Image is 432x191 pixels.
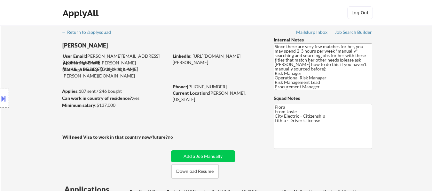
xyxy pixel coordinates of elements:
strong: LinkedIn: [173,53,192,59]
button: Add a Job Manually [171,150,235,162]
a: [URL][DOMAIN_NAME][PERSON_NAME] [173,53,240,65]
div: [EMAIL_ADDRESS][PERSON_NAME][DOMAIN_NAME] [62,66,169,79]
div: [PERSON_NAME] [62,41,194,49]
div: Squad Notes [274,95,372,101]
div: [PHONE_NUMBER] [173,84,263,90]
div: Internal Notes [274,37,372,43]
div: ← Return to /applysquad [62,30,117,34]
div: [PERSON_NAME], [US_STATE] [173,90,263,102]
a: ← Return to /applysquad [62,30,117,36]
button: Download Resume [171,164,219,179]
div: 187 sent / 246 bought [62,88,169,94]
strong: Will need Visa to work in that country now/future?: [62,134,169,140]
div: Job Search Builder [335,30,372,34]
button: Log Out [347,6,373,19]
strong: Phone: [173,84,187,89]
div: [PERSON_NAME][EMAIL_ADDRESS][DOMAIN_NAME] [63,60,169,72]
a: Mailslurp Inbox [296,30,328,36]
div: no [168,134,186,140]
div: $137,000 [62,102,169,108]
div: ApplyAll [63,8,100,18]
div: Mailslurp Inbox [296,30,328,34]
div: [PERSON_NAME][EMAIL_ADDRESS][DOMAIN_NAME] [63,53,169,65]
strong: Current Location: [173,90,209,96]
a: Job Search Builder [335,30,372,36]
